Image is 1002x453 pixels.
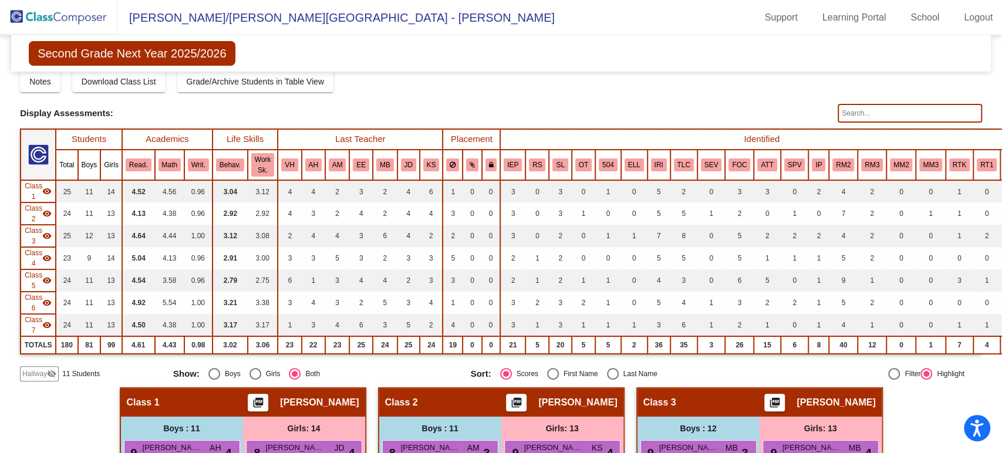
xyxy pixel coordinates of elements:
th: Attendance Concerns [754,150,780,180]
button: KS [423,158,440,171]
th: Erin Estrada [349,150,373,180]
button: OT [575,158,592,171]
td: 2.79 [212,269,248,292]
span: Grade/Archive Students in Table View [187,77,325,86]
button: Behav. [216,158,244,171]
mat-icon: visibility [42,231,52,241]
td: 3 [725,180,754,202]
td: 3 [278,247,301,269]
td: 2 [670,180,697,202]
td: 3 [754,180,780,202]
mat-icon: picture_as_pdf [251,397,265,413]
button: TLC [674,158,694,171]
td: 5 [647,180,670,202]
td: 4.52 [122,180,155,202]
td: 3 [946,269,973,292]
td: Heidi Bishar - No Class Name [21,202,56,225]
td: 2 [858,225,886,247]
td: 0 [886,269,916,292]
td: 0 [973,202,1000,225]
td: 4 [829,180,858,202]
th: Placement [443,129,500,150]
td: 2 [549,269,571,292]
td: 0 [946,247,973,269]
td: 2 [500,247,525,269]
td: 14 [100,180,122,202]
td: 0 [482,202,501,225]
td: 5.54 [155,292,184,314]
td: 1 [858,269,886,292]
td: 3 [549,202,571,225]
td: 3 [420,247,443,269]
td: 1 [697,202,726,225]
td: 2 [549,225,571,247]
td: 1 [595,225,621,247]
td: 0 [463,247,482,269]
td: 2 [420,225,443,247]
mat-icon: visibility [42,276,52,285]
button: VH [281,158,298,171]
td: 4 [397,180,420,202]
td: 23 [56,247,77,269]
button: Print Students Details [248,394,268,411]
button: RS [529,158,545,171]
button: FOC [728,158,750,171]
td: 4 [302,180,325,202]
td: 11 [78,292,101,314]
td: 3 [397,247,420,269]
button: SEV [701,158,722,171]
button: RTK [949,158,970,171]
td: 0 [886,202,916,225]
td: 2.75 [248,269,278,292]
td: 4 [829,225,858,247]
td: 9 [829,269,858,292]
td: 24 [56,292,77,314]
th: Beh: Needs Extra Care [670,150,697,180]
td: 1 [621,225,647,247]
td: 2.91 [212,247,248,269]
td: 1 [525,247,549,269]
th: Academics [122,129,212,150]
td: 5 [670,247,697,269]
td: 0 [916,269,945,292]
td: 3 [549,180,571,202]
button: Notes [20,71,60,92]
th: Keep away students [443,150,463,180]
button: 504 [599,158,618,171]
button: JD [401,158,416,171]
td: 0 [973,247,1000,269]
td: 1 [572,202,595,225]
td: 4.13 [155,247,184,269]
th: Retained in Kindergarten [946,150,973,180]
button: IEP [504,158,522,171]
th: Individualized Reading Intervention Plan [647,150,670,180]
td: 3.12 [212,225,248,247]
td: 1 [595,180,621,202]
button: AH [305,158,322,171]
td: 4 [397,225,420,247]
td: 5 [647,247,670,269]
td: 7 [829,202,858,225]
td: 1 [916,202,945,225]
button: MB [376,158,394,171]
td: 0 [886,225,916,247]
td: 25 [56,225,77,247]
th: Total [56,150,77,180]
mat-icon: visibility [42,209,52,218]
td: 4 [278,202,301,225]
td: 14 [100,247,122,269]
button: SL [552,158,568,171]
td: 5 [829,247,858,269]
td: 4.54 [122,269,155,292]
th: Keep with teacher [482,150,501,180]
span: Display Assessments: [20,108,113,119]
td: 0 [621,202,647,225]
td: 11 [78,202,101,225]
td: 2 [858,202,886,225]
button: RM3 [861,158,883,171]
mat-icon: picture_as_pdf [768,397,782,413]
button: IP [812,158,825,171]
td: 5 [325,247,350,269]
td: 3 [443,202,463,225]
td: 2 [325,180,350,202]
